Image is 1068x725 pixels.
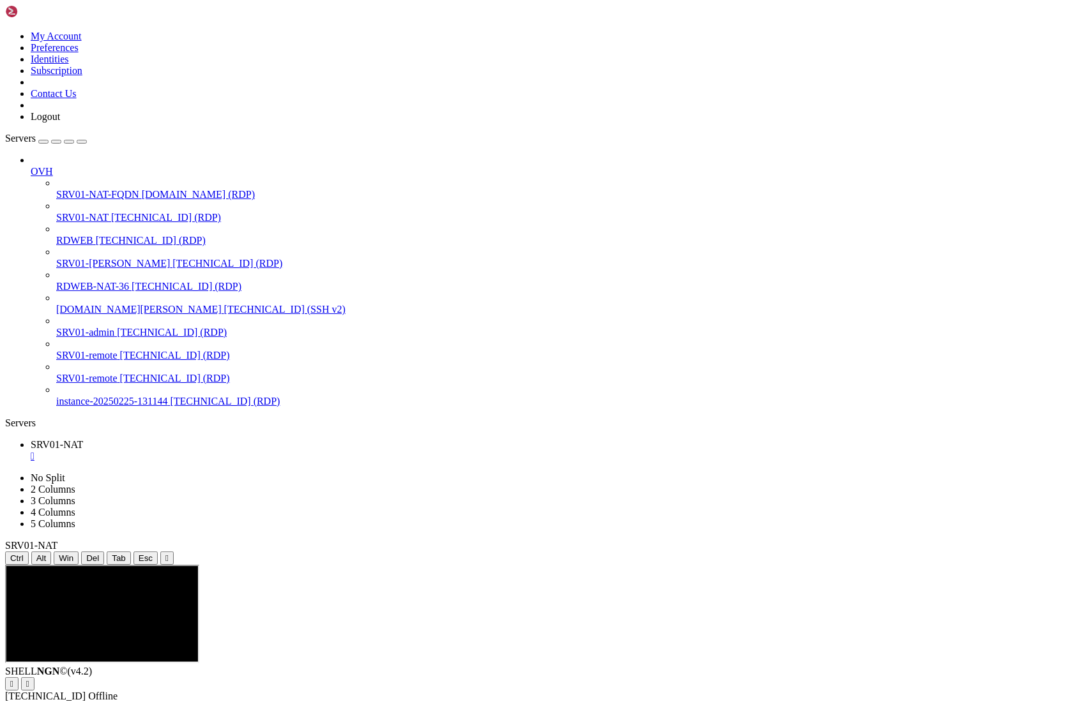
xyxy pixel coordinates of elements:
[96,235,206,246] span: [TECHNICAL_ID] (RDP)
[56,200,1063,223] li: SRV01-NAT [TECHNICAL_ID] (RDP)
[5,133,36,144] span: Servers
[56,338,1063,361] li: SRV01-remote [TECHNICAL_ID] (RDP)
[111,212,221,223] span: [TECHNICAL_ID] (RDP)
[56,304,222,315] span: [DOMAIN_NAME][PERSON_NAME]
[112,553,126,563] span: Tab
[86,553,99,563] span: Del
[56,235,1063,246] a: RDWEB [TECHNICAL_ID] (RDP)
[56,212,1063,223] a: SRV01-NAT [TECHNICAL_ID] (RDP)
[36,553,47,563] span: Alt
[56,396,1063,407] a: instance-20250225-131144 [TECHNICAL_ID] (RDP)
[172,258,282,269] span: [TECHNICAL_ID] (RDP)
[120,373,230,384] span: [TECHNICAL_ID] (RDP)
[56,361,1063,384] li: SRV01-remote [TECHNICAL_ID] (RDP)
[56,269,1063,292] li: RDWEB-NAT-36 [TECHNICAL_ID] (RDP)
[56,373,118,384] span: SRV01-remote
[31,451,1063,462] a: 
[31,42,79,53] a: Preferences
[31,31,82,41] a: My Account
[31,484,75,495] a: 2 Columns
[56,246,1063,269] li: SRV01-[PERSON_NAME] [TECHNICAL_ID] (RDP)
[31,439,83,450] span: SRV01-NAT
[56,189,1063,200] a: SRV01-NAT-FQDN [DOMAIN_NAME] (RDP)
[10,553,24,563] span: Ctrl
[56,258,1063,269] a: SRV01-[PERSON_NAME] [TECHNICAL_ID] (RDP)
[56,258,170,269] span: SRV01-[PERSON_NAME]
[56,315,1063,338] li: SRV01-admin [TECHNICAL_ID] (RDP)
[21,677,34,691] button: 
[26,679,29,689] div: 
[160,551,174,565] button: 
[5,133,87,144] a: Servers
[31,507,75,518] a: 4 Columns
[31,154,1063,407] li: OVH
[56,396,167,407] span: instance-20250225-131144
[37,666,60,676] b: NGN
[107,551,131,565] button: Tab
[10,679,13,689] div: 
[5,677,19,691] button: 
[132,281,241,292] span: [TECHNICAL_ID] (RDP)
[139,553,153,563] span: Esc
[88,691,118,701] span: Offline
[56,281,1063,292] a: RDWEB-NAT-36 [TECHNICAL_ID] (RDP)
[81,551,104,565] button: Del
[31,439,1063,462] a: SRV01-NAT
[31,472,65,483] a: No Split
[117,327,227,338] span: [TECHNICAL_ID] (RDP)
[56,350,118,361] span: SRV01-remote
[31,88,77,99] a: Contact Us
[31,166,1063,177] a: OVH
[56,189,139,200] span: SRV01-NAT-FQDN
[31,65,82,76] a: Subscription
[133,551,158,565] button: Esc
[31,495,75,506] a: 3 Columns
[142,189,255,200] span: [DOMAIN_NAME] (RDP)
[56,212,109,223] span: SRV01-NAT
[59,553,73,563] span: Win
[56,373,1063,384] a: SRV01-remote [TECHNICAL_ID] (RDP)
[56,223,1063,246] li: RDWEB [TECHNICAL_ID] (RDP)
[170,396,280,407] span: [TECHNICAL_ID] (RDP)
[165,553,169,563] div: 
[56,292,1063,315] li: [DOMAIN_NAME][PERSON_NAME] [TECHNICAL_ID] (SSH v2)
[68,666,93,676] span: 4.2.0
[5,417,1063,429] div: Servers
[5,540,57,551] span: SRV01-NAT
[56,384,1063,407] li: instance-20250225-131144 [TECHNICAL_ID] (RDP)
[54,551,79,565] button: Win
[5,551,29,565] button: Ctrl
[31,518,75,529] a: 5 Columns
[56,327,1063,338] a: SRV01-admin [TECHNICAL_ID] (RDP)
[56,327,114,338] span: SRV01-admin
[56,281,129,292] span: RDWEB-NAT-36
[56,350,1063,361] a: SRV01-remote [TECHNICAL_ID] (RDP)
[31,111,60,122] a: Logout
[224,304,346,315] span: [TECHNICAL_ID] (SSH v2)
[120,350,230,361] span: [TECHNICAL_ID] (RDP)
[5,5,79,18] img: Shellngn
[56,177,1063,200] li: SRV01-NAT-FQDN [DOMAIN_NAME] (RDP)
[5,666,92,676] span: SHELL ©
[56,235,93,246] span: RDWEB
[31,54,69,64] a: Identities
[5,691,86,701] span: [TECHNICAL_ID]
[56,304,1063,315] a: [DOMAIN_NAME][PERSON_NAME] [TECHNICAL_ID] (SSH v2)
[31,551,52,565] button: Alt
[31,166,53,177] span: OVH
